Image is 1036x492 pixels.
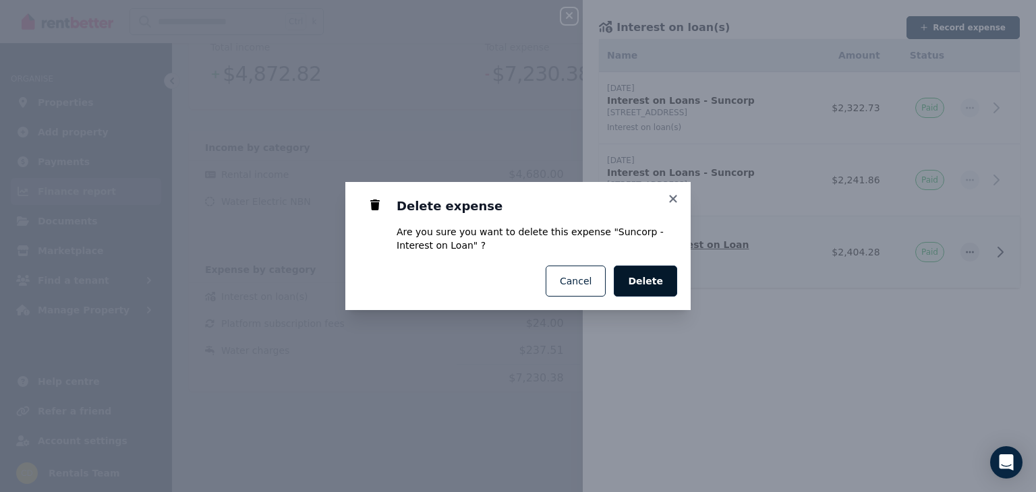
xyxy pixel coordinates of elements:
button: Delete [614,266,677,297]
p: Are you sure you want to delete this expense " Suncorp - Interest on Loan " ? [397,225,674,252]
h3: Delete expense [397,198,674,214]
button: Cancel [546,266,606,297]
div: Open Intercom Messenger [990,446,1023,479]
span: Delete [628,274,663,288]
